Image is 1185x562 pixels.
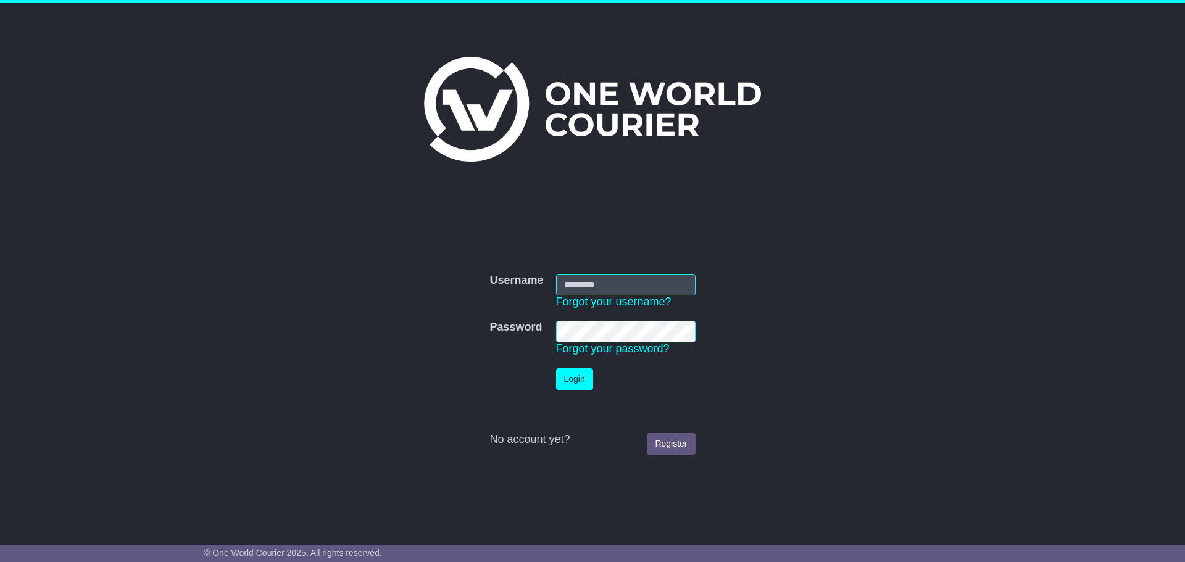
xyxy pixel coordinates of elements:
span: © One World Courier 2025. All rights reserved. [204,548,382,558]
div: No account yet? [489,433,695,447]
button: Login [556,368,593,390]
img: One World [424,57,761,162]
a: Forgot your password? [556,342,670,355]
a: Forgot your username? [556,295,671,308]
label: Username [489,274,543,287]
label: Password [489,321,542,334]
a: Register [647,433,695,455]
